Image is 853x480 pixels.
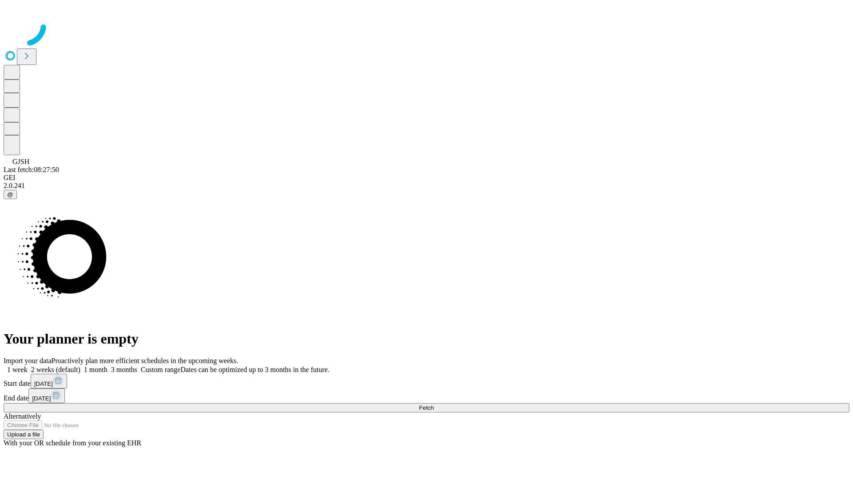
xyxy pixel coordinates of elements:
[4,357,52,364] span: Import your data
[4,430,44,439] button: Upload a file
[4,374,849,388] div: Start date
[52,357,238,364] span: Proactively plan more efficient schedules in the upcoming weeks.
[31,366,80,373] span: 2 weeks (default)
[419,404,434,411] span: Fetch
[141,366,180,373] span: Custom range
[4,403,849,412] button: Fetch
[180,366,329,373] span: Dates can be optimized up to 3 months in the future.
[4,174,849,182] div: GEI
[4,412,41,420] span: Alternatively
[4,182,849,190] div: 2.0.241
[111,366,137,373] span: 3 months
[7,191,13,198] span: @
[4,166,59,173] span: Last fetch: 08:27:50
[4,388,849,403] div: End date
[4,439,141,447] span: With your OR schedule from your existing EHR
[84,366,108,373] span: 1 month
[4,331,849,347] h1: Your planner is empty
[28,388,65,403] button: [DATE]
[7,366,28,373] span: 1 week
[12,158,29,165] span: GJSH
[32,395,51,402] span: [DATE]
[31,374,67,388] button: [DATE]
[4,190,17,199] button: @
[34,380,53,387] span: [DATE]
